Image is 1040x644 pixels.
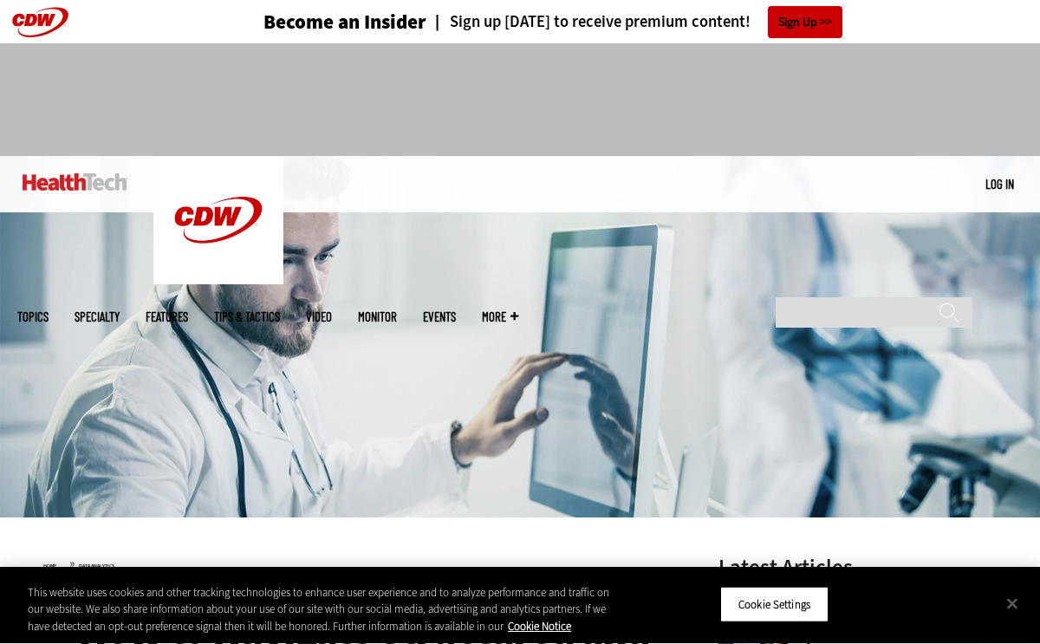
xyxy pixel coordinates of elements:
[993,584,1031,622] button: Close
[482,310,518,323] span: More
[985,176,1014,192] a: Log in
[153,156,283,284] img: Home
[426,14,751,30] a: Sign up [DATE] to receive premium content!
[306,310,332,323] a: Video
[768,6,842,38] a: Sign Up
[17,310,49,323] span: Topics
[75,310,120,323] span: Specialty
[985,175,1014,193] div: User menu
[263,12,426,32] h3: Become an Insider
[153,270,283,289] a: CDW
[28,584,624,635] div: This website uses cookies and other tracking technologies to enhance user experience and to analy...
[23,173,127,191] img: Home
[718,556,978,578] h3: Latest Articles
[43,556,673,570] div: »
[43,563,56,569] a: Home
[79,563,114,569] a: Data Analytics
[423,310,456,323] a: Events
[358,310,397,323] a: MonITor
[214,310,280,323] a: Tips & Tactics
[205,61,835,139] iframe: advertisement
[720,586,829,622] button: Cookie Settings
[146,310,188,323] a: Features
[508,619,571,634] a: More information about your privacy
[198,12,426,32] a: Become an Insider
